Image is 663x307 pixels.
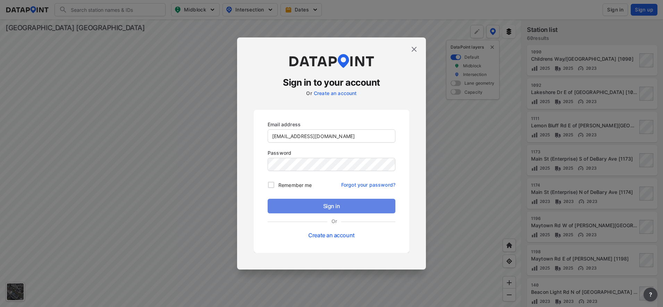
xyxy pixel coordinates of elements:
[278,181,312,189] span: Remember me
[288,54,375,68] img: dataPointLogo.9353c09d.svg
[268,130,395,142] input: you@example.com
[254,76,409,89] h3: Sign in to your account
[268,149,395,156] p: Password
[648,290,653,299] span: ?
[268,199,395,213] button: Sign in
[341,178,395,188] a: Forgot your password?
[410,45,418,53] img: close.efbf2170.svg
[268,121,395,128] p: Email address
[308,232,354,239] a: Create an account
[306,90,312,96] label: Or
[327,218,341,225] label: Or
[644,288,657,301] button: more
[314,90,357,96] a: Create an account
[273,202,390,210] span: Sign in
